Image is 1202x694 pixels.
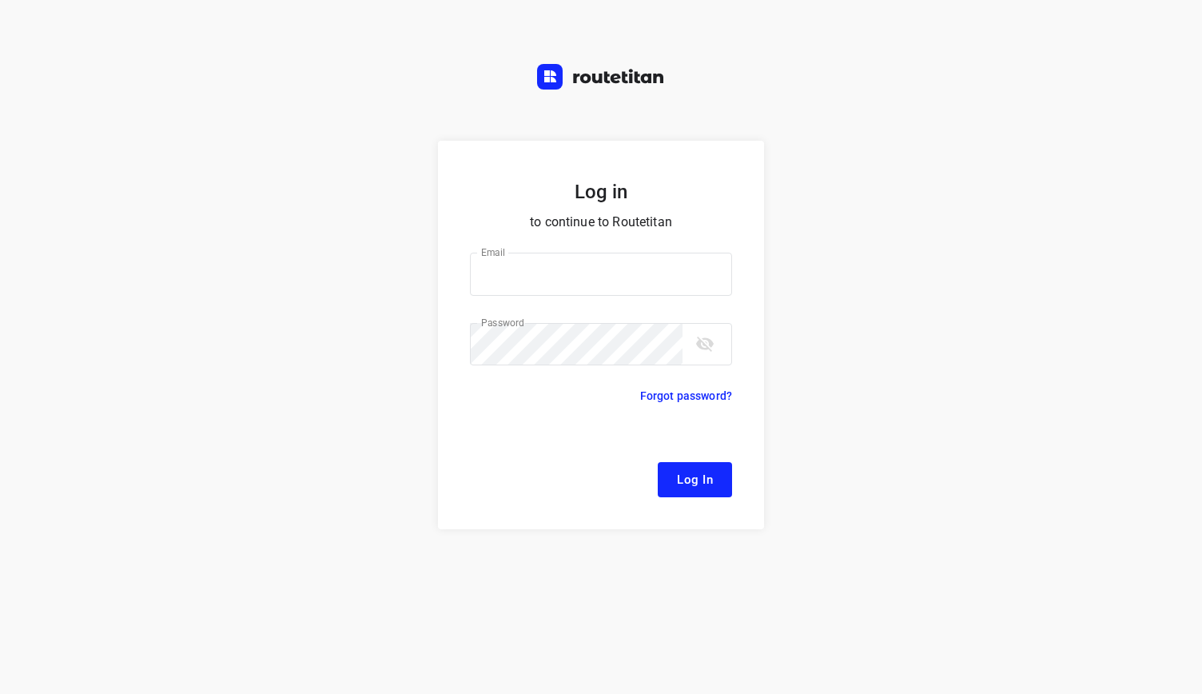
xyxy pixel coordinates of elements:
button: Log In [658,462,732,497]
h5: Log in [470,179,732,205]
p: Forgot password? [640,386,732,405]
p: to continue to Routetitan [470,211,732,233]
img: Routetitan [537,64,665,90]
span: Log In [677,469,713,490]
button: toggle password visibility [689,328,721,360]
